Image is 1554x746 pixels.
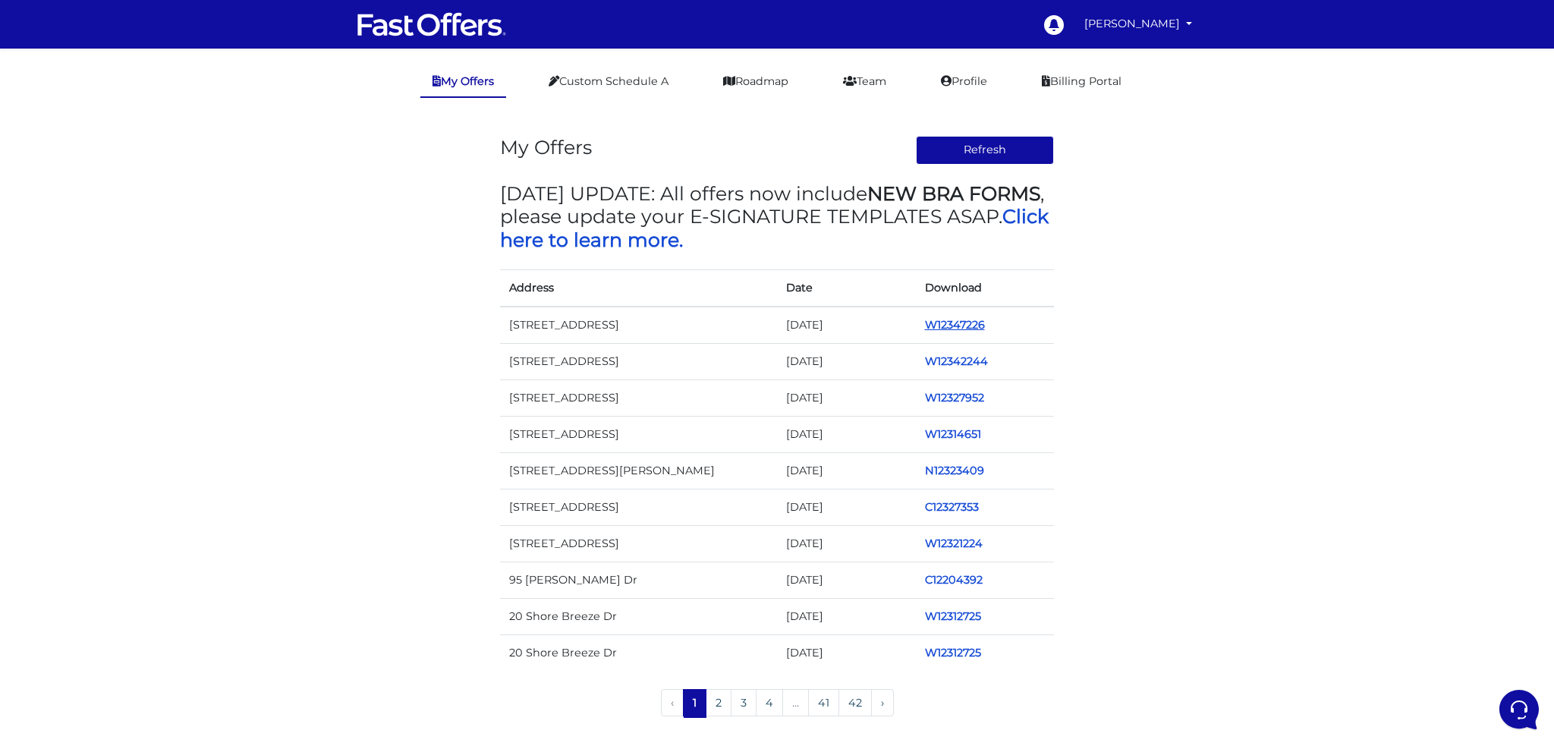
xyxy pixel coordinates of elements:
[871,689,894,716] a: Next »
[12,12,255,61] h2: Hello [PERSON_NAME] 👋
[777,307,916,344] td: [DATE]
[808,689,839,716] a: 41
[777,269,916,307] th: Date
[64,186,241,201] p: You: thanks for your help!
[706,689,731,716] a: 2
[777,635,916,672] td: [DATE]
[500,343,777,379] td: [STREET_ADDRESS]
[500,269,777,307] th: Address
[925,646,981,659] a: W12312725
[189,274,279,286] a: Open Help Center
[500,526,777,562] td: [STREET_ADDRESS]
[500,307,777,344] td: [STREET_ADDRESS]
[925,391,984,404] a: W12327952
[777,599,916,635] td: [DATE]
[777,379,916,416] td: [DATE]
[105,487,199,522] button: Messages
[500,182,1054,251] h3: [DATE] UPDATE: All offers now include , please update your E-SIGNATURE TEMPLATES ASAP.
[24,213,279,244] button: Start a Conversation
[131,508,174,522] p: Messages
[536,67,681,96] a: Custom Schedule A
[1030,67,1134,96] a: Billing Portal
[64,127,233,143] p: You: ok
[916,269,1055,307] th: Download
[12,487,105,522] button: Home
[925,573,983,587] a: C12204392
[777,452,916,489] td: [DATE]
[242,109,279,123] p: 2mo ago
[500,452,777,489] td: [STREET_ADDRESS][PERSON_NAME]
[683,689,706,716] span: 1
[661,689,684,718] li: « Previous
[711,67,801,96] a: Roadmap
[831,67,898,96] a: Team
[235,508,255,522] p: Help
[500,205,1049,250] a: Click here to learn more.
[250,168,279,181] p: [DATE]
[245,85,279,97] a: See all
[777,343,916,379] td: [DATE]
[24,85,123,97] span: Your Conversations
[500,416,777,452] td: [STREET_ADDRESS]
[925,427,981,441] a: W12314651
[731,689,757,716] a: 3
[925,464,984,477] a: N12323409
[867,182,1040,205] strong: NEW BRA FORMS
[18,162,285,207] a: Fast Offers SupportYou:thanks for your help![DATE]
[500,635,777,672] td: 20 Shore Breeze Dr
[838,689,872,716] a: 42
[46,508,71,522] p: Home
[109,222,212,235] span: Start a Conversation
[500,136,592,159] h3: My Offers
[500,599,777,635] td: 20 Shore Breeze Dr
[925,318,985,332] a: W12347226
[929,67,999,96] a: Profile
[500,379,777,416] td: [STREET_ADDRESS]
[925,354,988,368] a: W12342244
[777,526,916,562] td: [DATE]
[925,500,979,514] a: C12327353
[777,416,916,452] td: [DATE]
[64,109,233,124] span: Aura
[18,103,285,149] a: AuraYou:ok2mo ago
[24,111,55,141] img: dark
[756,689,783,716] a: 4
[24,169,55,200] img: dark
[64,168,241,183] span: Fast Offers Support
[198,487,291,522] button: Help
[777,562,916,599] td: [DATE]
[500,489,777,526] td: [STREET_ADDRESS]
[925,609,981,623] a: W12312725
[34,307,248,322] input: Search for an Article...
[1496,687,1542,732] iframe: Customerly Messenger Launcher
[1078,9,1198,39] a: [PERSON_NAME]
[925,537,983,550] a: W12321224
[500,562,777,599] td: 95 [PERSON_NAME] Dr
[420,67,506,98] a: My Offers
[777,489,916,526] td: [DATE]
[24,274,103,286] span: Find an Answer
[916,136,1055,165] button: Refresh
